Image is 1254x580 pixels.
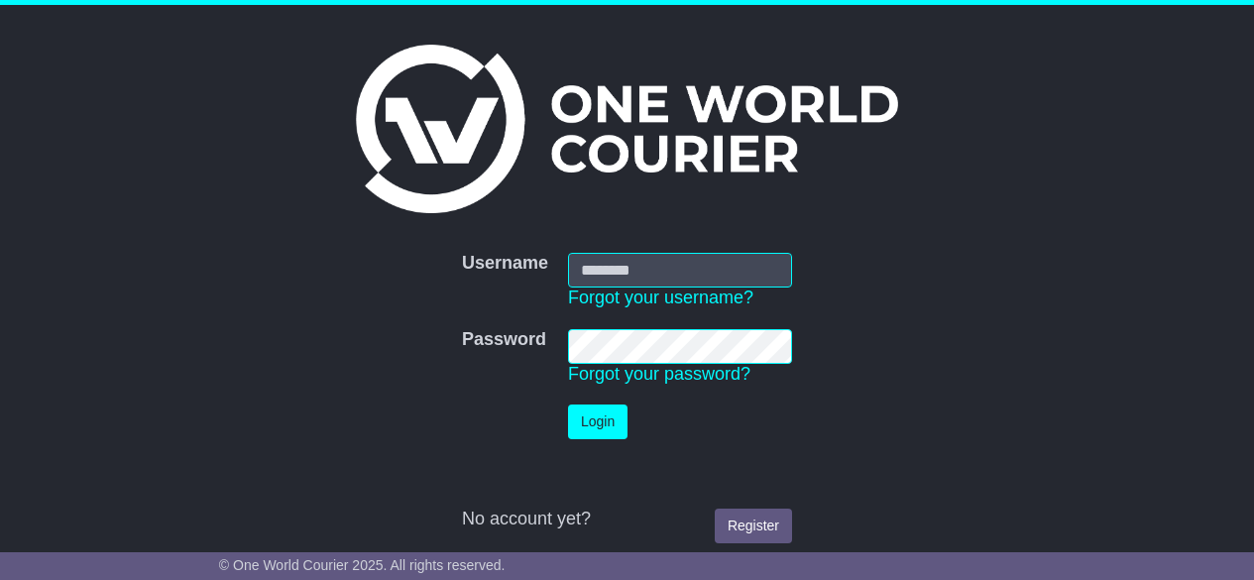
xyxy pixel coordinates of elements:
span: © One World Courier 2025. All rights reserved. [219,557,506,573]
a: Forgot your password? [568,364,750,384]
button: Login [568,405,627,439]
label: Username [462,253,548,275]
div: No account yet? [462,509,792,530]
a: Register [715,509,792,543]
img: One World [356,45,897,213]
a: Forgot your username? [568,288,753,307]
label: Password [462,329,546,351]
